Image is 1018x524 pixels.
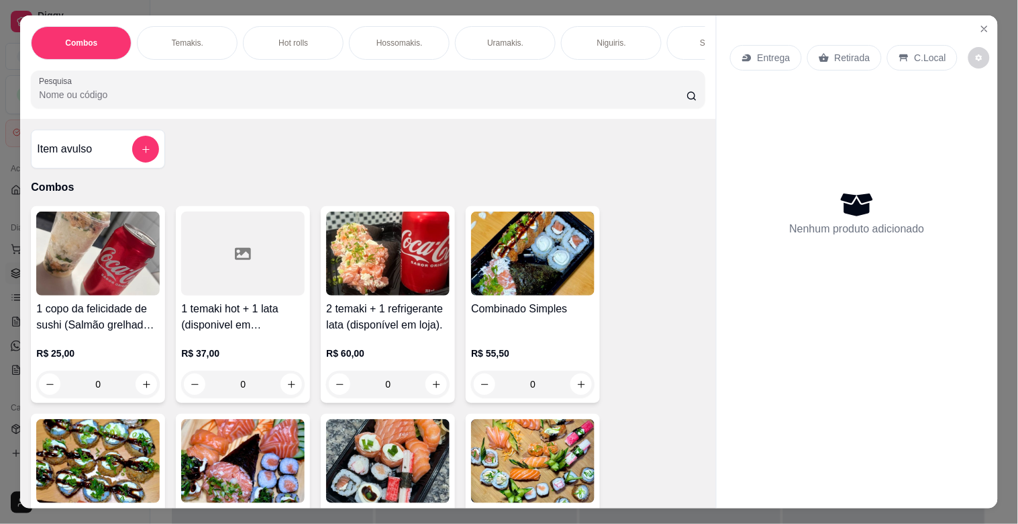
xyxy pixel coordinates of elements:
p: Sashimis. [700,38,735,48]
h4: 2 temaki + 1 refrigerante lata (disponível em loja). [326,301,450,333]
h4: 1 copo da felicidade de sushi (Salmão grelhado) 200ml + 1 lata (disponivel em [GEOGRAPHIC_DATA]) [36,301,160,333]
img: product-image [471,419,595,503]
p: Hossomakis. [376,38,423,48]
button: increase-product-quantity [136,374,157,395]
p: Entrega [758,51,791,64]
p: R$ 25,00 [36,347,160,360]
img: product-image [36,419,160,503]
button: decrease-product-quantity [39,374,60,395]
h4: Item avulso [37,141,92,157]
p: R$ 60,00 [326,347,450,360]
button: decrease-product-quantity [184,374,205,395]
h4: 1 temaki hot + 1 lata (disponivel em [GEOGRAPHIC_DATA]) [181,301,305,333]
label: Pesquisa [39,75,77,87]
p: C.Local [915,51,946,64]
img: product-image [471,212,595,296]
img: product-image [181,419,305,503]
p: R$ 37,00 [181,347,305,360]
p: Temakis. [172,38,203,48]
p: Nenhum produto adicionado [790,221,925,237]
h4: Combinado Simples [471,301,595,317]
button: increase-product-quantity [281,374,302,395]
p: Hot rolls [278,38,308,48]
p: Uramakis. [487,38,523,48]
button: add-separate-item [132,136,159,163]
p: Combos [31,179,705,195]
p: Retirada [835,51,870,64]
p: R$ 55,50 [471,347,595,360]
img: product-image [326,212,450,296]
p: Niguiris. [597,38,626,48]
img: product-image [36,212,160,296]
button: decrease-product-quantity [968,47,990,69]
p: Combos [65,38,97,48]
button: Close [974,18,995,40]
input: Pesquisa [39,88,686,101]
img: product-image [326,419,450,503]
